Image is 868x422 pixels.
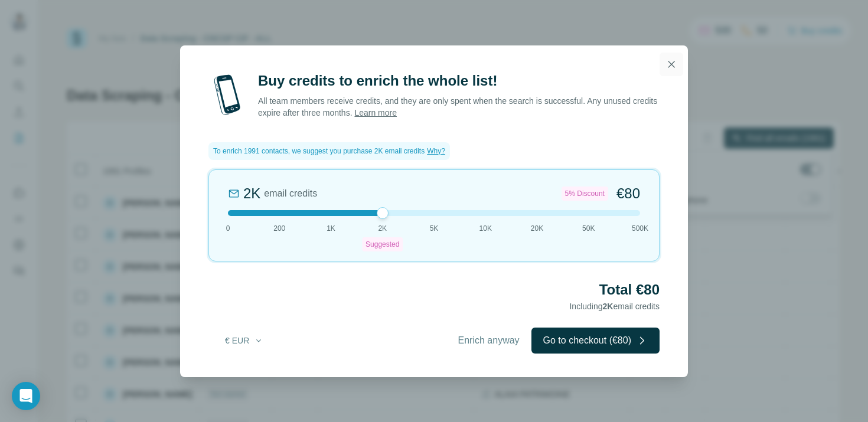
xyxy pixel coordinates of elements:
span: To enrich 1991 contacts, we suggest you purchase 2K email credits [213,146,425,156]
span: 5K [430,223,439,234]
span: 1K [327,223,335,234]
h2: Total €80 [208,280,660,299]
span: 20K [531,223,543,234]
div: Open Intercom Messenger [12,382,40,410]
span: email credits [264,187,317,201]
button: Go to checkout (€80) [531,328,660,354]
span: 500K [632,223,648,234]
span: 50K [582,223,595,234]
a: Learn more [354,108,397,117]
span: Why? [427,147,445,155]
button: Enrich anyway [446,328,531,354]
div: 5% Discount [562,187,608,201]
button: € EUR [217,330,272,351]
span: €80 [616,184,640,203]
span: 2K [603,302,614,311]
span: 10K [479,223,492,234]
div: Suggested [362,237,403,251]
span: 200 [273,223,285,234]
div: 2K [243,184,260,203]
span: 2K [378,223,387,234]
span: Including email credits [569,302,660,311]
p: All team members receive credits, and they are only spent when the search is successful. Any unus... [258,95,660,119]
span: 0 [226,223,230,234]
img: mobile-phone [208,71,246,119]
span: Enrich anyway [458,333,520,348]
